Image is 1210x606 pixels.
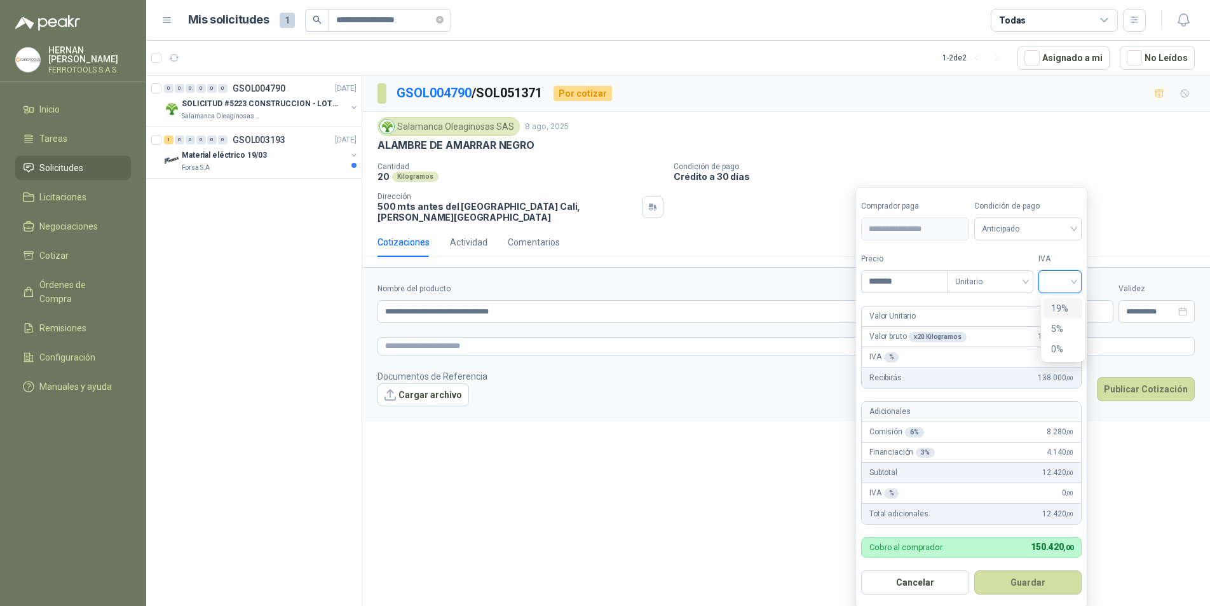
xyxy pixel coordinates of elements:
div: 0 [196,135,206,144]
p: IVA [869,487,899,499]
p: $ 0,00 [1063,300,1113,323]
p: [DATE] [335,83,357,95]
button: Publicar Cotización [1097,377,1195,401]
span: ,00 [1066,429,1073,436]
div: 1 - 2 de 2 [942,48,1007,68]
a: Remisiones [15,316,131,340]
p: Adicionales [869,406,910,418]
span: Solicitudes [39,161,83,175]
span: 12.420 [1042,467,1073,479]
a: Manuales y ayuda [15,375,131,399]
div: 0 [207,84,217,93]
a: Tareas [15,127,131,151]
p: Cobro al comprador [869,543,942,551]
div: 0% [1043,339,1082,359]
label: Nombre del producto [377,283,936,295]
span: Tareas [39,132,67,146]
div: Actividad [450,235,487,249]
a: Licitaciones [15,185,131,209]
span: ,00 [1066,511,1073,518]
span: ,00 [1066,490,1073,497]
p: Comisión [869,426,924,438]
img: Company Logo [164,153,179,168]
p: [DATE] [335,134,357,146]
p: 8 ago, 2025 [525,121,569,133]
a: 0 0 0 0 0 0 GSOL004790[DATE] Company LogoSOLICITUD #5223 CONSTRUCCION - LOTE CIOSalamanca Oleagin... [164,81,359,121]
span: Órdenes de Compra [39,278,119,306]
p: FERROTOOLS S.A.S. [48,66,131,74]
h1: Mis solicitudes [188,11,269,29]
p: Salamanca Oleaginosas SAS [182,111,262,121]
span: Negociaciones [39,219,98,233]
p: SOLICITUD #5223 CONSTRUCCION - LOTE CIO [182,98,340,110]
div: 0 [218,135,228,144]
a: Negociaciones [15,214,131,238]
p: Total adicionales [869,508,928,520]
a: 1 0 0 0 0 0 GSOL003193[DATE] Company LogoMaterial eléctrico 19/03Forsa S.A [164,132,359,173]
div: 0 [218,84,228,93]
div: Cotizaciones [377,235,430,249]
p: HERNAN [PERSON_NAME] [48,46,131,64]
a: Inicio [15,97,131,121]
span: close-circle [436,14,444,26]
p: Condición de pago [674,162,1205,171]
p: Financiación [869,446,935,458]
a: GSOL004790 [397,85,472,100]
label: Comprador paga [861,200,969,212]
span: close-circle [436,16,444,24]
label: Flete [1063,283,1113,295]
div: Salamanca Oleaginosas SAS [377,117,520,136]
span: ,00 [1066,375,1073,382]
span: 4.140 [1047,446,1073,458]
span: close-circle [1178,307,1187,316]
a: Configuración [15,345,131,369]
div: 5% [1051,322,1075,336]
p: Dirección [377,192,637,201]
p: ALAMBRE DE AMARRAR NEGRO [377,139,534,152]
p: Forsa S.A [182,163,210,173]
span: 138.000 [1038,331,1073,343]
div: 0 [164,84,173,93]
p: Valor bruto [869,331,967,343]
span: 8.280 [1047,426,1073,438]
div: 19% [1051,301,1075,315]
span: Inicio [39,102,60,116]
div: 0 [207,135,217,144]
button: No Leídos [1120,46,1195,70]
p: GSOL004790 [233,84,285,93]
div: 0% [1051,342,1075,356]
span: ,00 [1063,544,1073,552]
span: Manuales y ayuda [39,380,112,394]
button: Guardar [974,570,1082,595]
span: ,00 [1066,469,1073,476]
p: 20 [377,171,390,182]
div: Por cotizar [554,86,612,101]
button: Cargar archivo [377,383,469,406]
span: 1 [280,13,295,28]
span: ,00 [1066,449,1073,456]
div: 1 [164,135,173,144]
p: / SOL051371 [397,83,543,103]
img: Company Logo [380,120,394,134]
div: x 20 Kilogramos [909,332,966,342]
div: Todas [999,13,1026,27]
div: 0 [175,84,184,93]
p: Valor Unitario [869,310,916,322]
div: 0 [186,135,195,144]
a: Cotizar [15,244,131,268]
label: Precio [861,253,948,265]
div: 5% [1043,319,1082,339]
div: 0 [175,135,184,144]
div: 19% [1043,298,1082,319]
div: 3 % [916,448,935,458]
span: 150.420 [1031,542,1073,552]
div: 0 [196,84,206,93]
img: Logo peakr [15,15,80,31]
p: Material eléctrico 19/03 [182,149,267,162]
p: Subtotal [869,467,897,479]
span: Licitaciones [39,190,86,204]
a: Solicitudes [15,156,131,180]
p: GSOL003193 [233,135,285,144]
span: Cotizar [39,249,69,263]
div: Comentarios [508,235,560,249]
